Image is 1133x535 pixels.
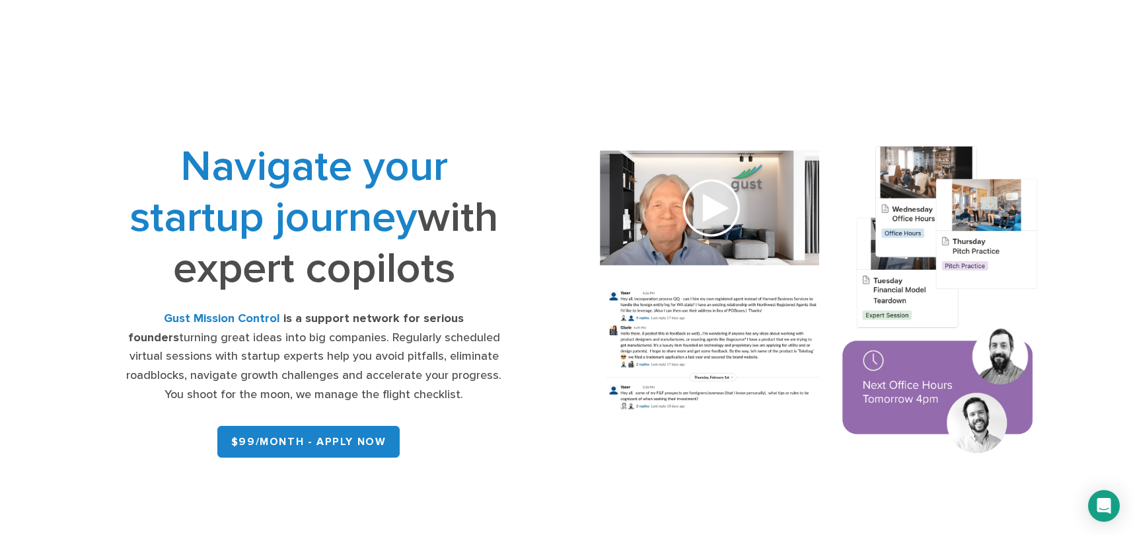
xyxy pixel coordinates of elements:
[217,426,400,458] a: $99/month - APPLY NOW
[120,141,508,294] h1: with expert copilots
[577,128,1062,475] img: Composition of calendar events, a video call presentation, and chat rooms
[1088,490,1120,522] div: Open Intercom Messenger
[120,309,508,405] div: turning great ideas into big companies. Regularly scheduled virtual sessions with startup experts...
[129,141,448,243] span: Navigate your startup journey
[164,311,280,325] strong: Gust Mission Control
[128,311,464,345] strong: is a support network for serious founders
